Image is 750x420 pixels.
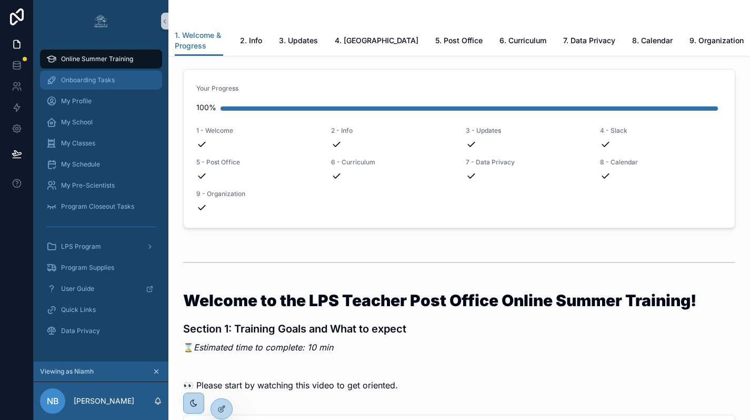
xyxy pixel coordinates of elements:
span: Quick Links [61,306,96,314]
a: LPS Program [40,237,162,256]
span: 5 - Post Office [196,158,318,167]
span: 4. [GEOGRAPHIC_DATA] [335,35,418,46]
span: 4 - Slack [600,126,722,135]
span: 6 - Curriculum [331,158,453,167]
span: My School [61,118,93,126]
span: 9 - Organization [196,190,318,198]
span: 8 - Calendar [600,158,722,167]
span: 1. Welcome & Progress [175,30,223,51]
span: 2. Info [240,35,262,46]
a: 5. Post Office [435,31,483,52]
span: Program Supplies [61,263,114,272]
a: Program Supplies [40,258,162,277]
a: User Guide [40,279,162,298]
a: 7. Data Privacy [563,31,615,52]
h3: Section 1: Training Goals and What to expect [183,321,735,337]
a: My School [40,113,162,132]
span: 2 - Info [331,126,453,135]
span: 5. Post Office [435,35,483,46]
img: App logo [93,13,109,30]
a: My Pre-Scientists [40,176,162,195]
a: 8. Calendar [632,31,673,52]
a: My Classes [40,134,162,153]
a: Data Privacy [40,321,162,340]
span: My Schedule [61,160,100,169]
span: NB [47,395,59,407]
a: 1. Welcome & Progress [175,26,223,56]
a: Program Closeout Tasks [40,197,162,216]
div: 100% [196,97,216,118]
a: Quick Links [40,300,162,319]
span: My Profile [61,97,92,105]
a: 6. Curriculum [499,31,546,52]
a: Online Summer Training [40,50,162,69]
em: Estimated time to complete: 10 min [194,342,333,353]
span: Your Progress [196,84,722,93]
span: Online Summer Training [61,55,133,63]
span: 9. Organization [689,35,744,46]
span: 1 - Welcome [196,126,318,135]
span: 3 - Updates [466,126,588,135]
a: My Schedule [40,155,162,174]
p: [PERSON_NAME] [74,396,134,406]
p: 👀 Please start by watching this video to get oriented. [183,379,735,392]
a: 9. Organization [689,31,744,52]
h1: Welcome to the LPS Teacher Post Office Online Summer Training! [183,292,735,308]
div: scrollable content [34,42,168,354]
span: 7 - Data Privacy [466,158,588,167]
span: 7. Data Privacy [563,35,615,46]
span: Program Closeout Tasks [61,202,134,211]
a: Onboarding Tasks [40,71,162,90]
span: 8. Calendar [632,35,673,46]
span: My Classes [61,139,95,148]
span: LPS Program [61,242,101,251]
a: 4. [GEOGRAPHIC_DATA] [335,31,418,52]
span: My Pre-Scientists [61,181,115,190]
span: 3. Updates [279,35,318,46]
span: Onboarding Tasks [61,76,115,84]
a: My Profile [40,92,162,111]
span: User Guide [61,285,94,293]
span: Data Privacy [61,327,100,335]
span: 6. Curriculum [499,35,546,46]
p: ⌛ [183,341,735,354]
a: 3. Updates [279,31,318,52]
a: 2. Info [240,31,262,52]
span: Viewing as Niamh [40,367,94,376]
